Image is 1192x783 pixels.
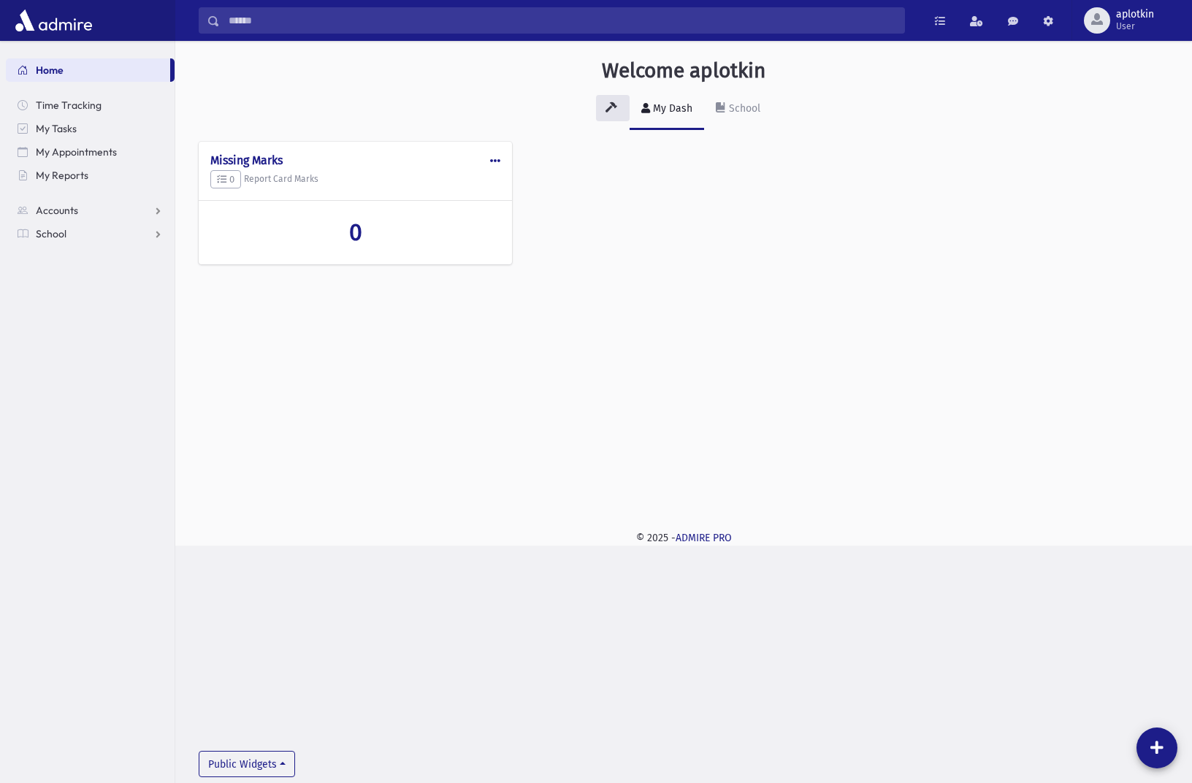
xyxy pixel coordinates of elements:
a: Time Tracking [6,93,175,117]
div: School [726,102,760,115]
span: Time Tracking [36,99,102,112]
span: My Appointments [36,145,117,158]
div: My Dash [650,102,692,115]
a: School [704,89,772,130]
a: School [6,222,175,245]
span: My Reports [36,169,88,182]
a: Accounts [6,199,175,222]
span: 0 [349,218,362,246]
h5: Report Card Marks [210,170,500,189]
span: Accounts [36,204,78,217]
span: Home [36,64,64,77]
a: ADMIRE PRO [676,532,732,544]
div: © 2025 - [199,530,1169,546]
span: 0 [217,174,234,185]
h3: Welcome aplotkin [602,58,765,83]
span: School [36,227,66,240]
span: My Tasks [36,122,77,135]
h4: Missing Marks [210,153,500,167]
a: My Tasks [6,117,175,140]
span: User [1116,20,1154,32]
a: 0 [210,218,500,246]
span: aplotkin [1116,9,1154,20]
a: My Dash [630,89,704,130]
button: 0 [210,170,241,189]
input: Search [220,7,904,34]
a: Home [6,58,170,82]
a: My Appointments [6,140,175,164]
button: Public Widgets [199,751,295,777]
img: AdmirePro [12,6,96,35]
a: My Reports [6,164,175,187]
